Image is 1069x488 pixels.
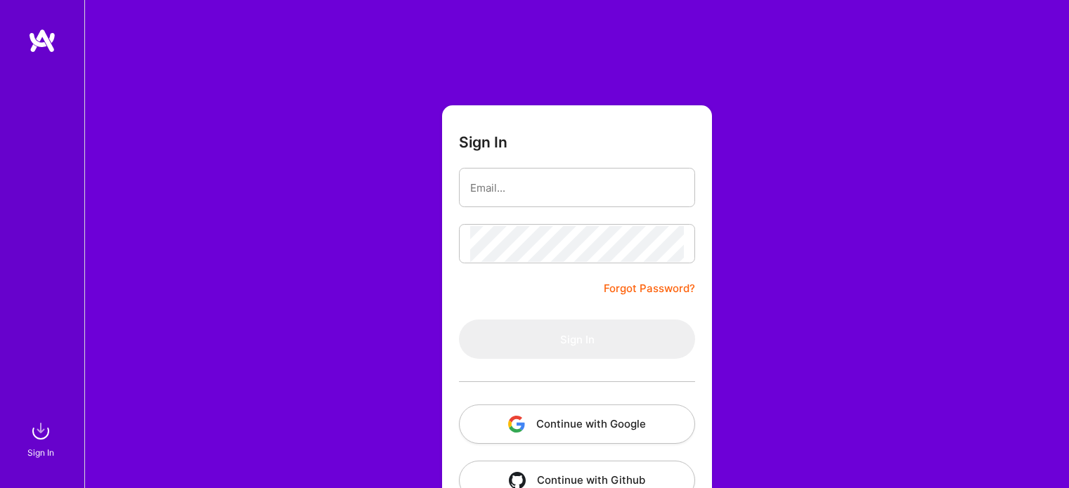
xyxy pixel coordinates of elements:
button: Continue with Google [459,404,695,444]
img: icon [508,416,525,433]
a: sign inSign In [30,417,55,460]
img: sign in [27,417,55,445]
a: Forgot Password? [604,280,695,297]
div: Sign In [27,445,54,460]
button: Sign In [459,319,695,359]
input: Email... [470,170,684,206]
h3: Sign In [459,133,507,151]
img: logo [28,28,56,53]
